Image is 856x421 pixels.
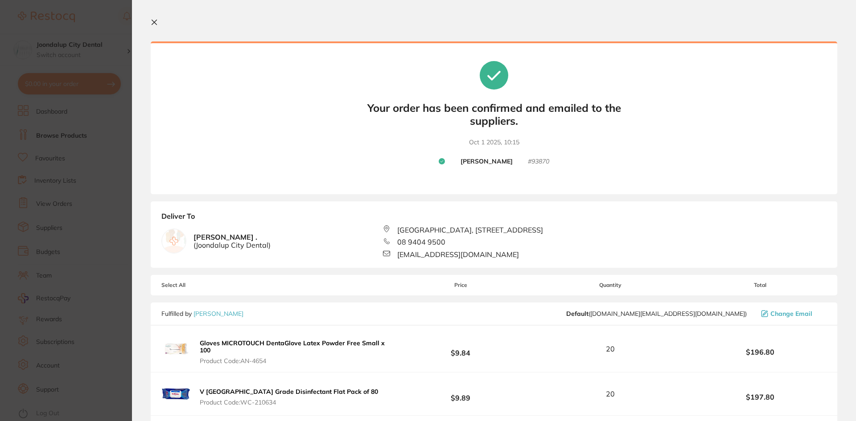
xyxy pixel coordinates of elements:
[528,158,549,166] small: # 93870
[758,310,827,318] button: Change Email
[694,282,827,288] span: Total
[527,282,694,288] span: Quantity
[394,341,527,357] b: $9.84
[200,388,378,396] b: V [GEOGRAPHIC_DATA] Grade Disinfectant Flat Pack of 80
[566,310,588,318] b: Default
[200,399,378,406] span: Product Code: WC-210634
[397,238,445,246] span: 08 9404 9500
[162,229,186,253] img: empty.jpg
[161,380,190,408] img: Z3JpMGRmNQ
[193,310,243,318] a: [PERSON_NAME]
[566,310,747,317] span: customer.care@henryschein.com.au
[197,388,381,406] button: V [GEOGRAPHIC_DATA] Grade Disinfectant Flat Pack of 80 Product Code:WC-210634
[694,348,827,356] b: $196.80
[394,386,527,402] b: $9.89
[606,390,615,398] span: 20
[461,158,513,166] b: [PERSON_NAME]
[161,310,243,317] p: Fulfilled by
[397,250,519,258] span: [EMAIL_ADDRESS][DOMAIN_NAME]
[694,393,827,401] b: $197.80
[193,241,271,249] span: ( Joondalup City Dental )
[200,357,391,364] span: Product Code: AN-4654
[770,310,812,317] span: Change Email
[200,339,385,354] b: Gloves MICROTOUCH DentaGlove Latex Powder Free Small x 100
[397,226,543,234] span: [GEOGRAPHIC_DATA], [STREET_ADDRESS]
[161,282,251,288] span: Select All
[193,233,271,249] b: [PERSON_NAME] .
[360,102,628,127] b: Your order has been confirmed and emailed to the suppliers.
[197,339,394,365] button: Gloves MICROTOUCH DentaGlove Latex Powder Free Small x 100 Product Code:AN-4654
[161,335,190,363] img: cW44bXU1dw
[161,212,827,225] b: Deliver To
[394,282,527,288] span: Price
[606,345,615,353] span: 20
